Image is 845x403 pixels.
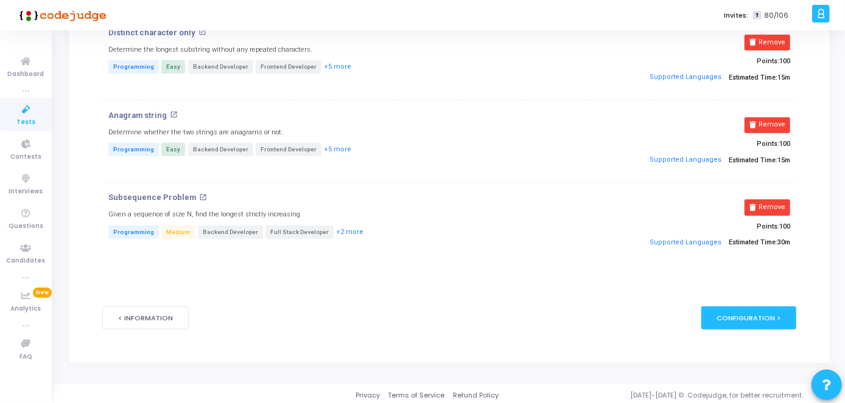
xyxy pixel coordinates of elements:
button: +5 more [323,144,352,156]
button: < Information [102,306,189,329]
div: Configuration > [701,306,797,329]
span: New [33,288,52,298]
span: Interviews [9,187,43,197]
mat-icon: open_in_new [200,193,208,201]
a: Refund Policy [453,390,499,401]
span: Programming [108,60,159,74]
button: Supported Languages [646,233,726,252]
span: Programming [108,143,159,156]
p: Anagram string [108,111,167,120]
label: Invites: [724,10,748,21]
div: [DATE]-[DATE] © Codejudge, for better recruitment. [499,390,830,401]
span: 80/106 [764,10,788,21]
p: Estimated Time: [571,233,790,252]
mat-icon: open_in_new [199,28,207,36]
span: 100 [779,222,790,230]
span: Programming [108,226,159,239]
button: +5 more [323,61,352,73]
span: Easy [161,60,185,74]
span: Contests [10,152,41,162]
button: Remove [745,117,790,133]
span: Dashboard [8,69,44,80]
span: T [753,11,761,20]
span: 15m [777,74,790,81]
button: Remove [745,35,790,50]
p: Estimated Time: [571,69,790,87]
span: Medium [161,226,195,239]
span: 100 [779,57,790,65]
p: Estimated Time: [571,151,790,169]
span: Backend Developer [188,143,253,156]
a: Terms of Service [388,390,445,401]
span: Frontend Developer [256,143,321,156]
button: Supported Languages [646,151,726,169]
mat-icon: open_in_new [170,111,178,119]
a: Privacy [356,390,380,401]
span: Analytics [11,304,41,314]
span: Easy [161,143,185,156]
span: FAQ [19,352,32,362]
p: Points: [571,57,790,65]
h5: Given a sequence of size N, find the longest strictly increasing [108,210,300,218]
p: Distinct character only [108,28,195,38]
span: 15m [777,156,790,164]
h5: Determine whether the two strings are anagrams or not. [108,128,283,136]
span: 100 [779,140,790,148]
span: Frontend Developer [256,60,321,74]
p: Points: [571,140,790,148]
p: Points: [571,222,790,230]
p: Subsequence Problem [108,193,196,202]
span: Questions [9,221,43,232]
button: Remove [745,199,790,215]
span: 30m [777,238,790,246]
button: +2 more [335,227,364,238]
span: Full Stack Developer [265,226,334,239]
button: Supported Languages [646,69,726,87]
span: Tests [16,117,35,128]
h5: Determine the longest substring without any repeated characters. [108,46,312,53]
span: Candidates [7,256,46,266]
span: Backend Developer [198,226,263,239]
span: Backend Developer [188,60,253,74]
img: logo [15,3,107,27]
